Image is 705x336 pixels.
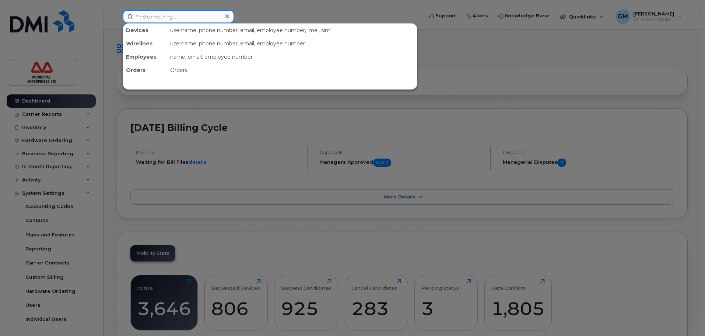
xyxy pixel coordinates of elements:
[123,63,167,77] div: Orders
[167,63,417,77] div: Orders
[167,37,417,50] div: username, phone number, email, employee number
[123,50,167,63] div: Employees
[123,37,167,50] div: Wirelines
[123,24,167,37] div: Devices
[167,24,417,37] div: username, phone number, email, employee number, imei, sim
[167,50,417,63] div: name, email, employee number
